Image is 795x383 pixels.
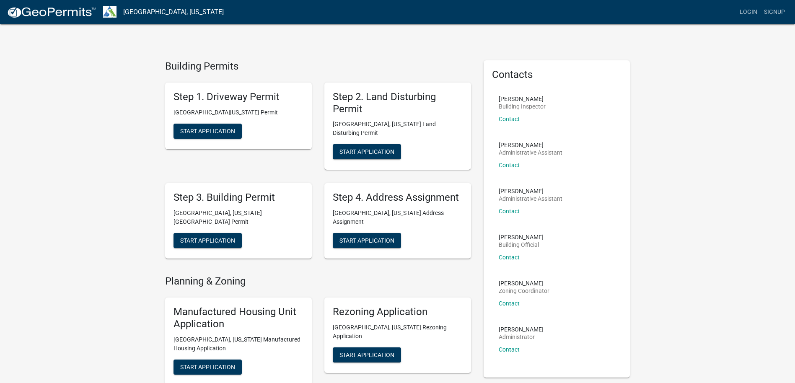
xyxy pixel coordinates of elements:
p: [GEOGRAPHIC_DATA], [US_STATE] Rezoning Application [333,323,463,341]
span: Start Application [180,127,235,134]
a: Contact [499,346,520,353]
h5: Contacts [492,69,622,81]
span: Start Application [339,148,394,155]
p: [PERSON_NAME] [499,326,544,332]
span: Start Application [180,363,235,370]
span: Start Application [339,351,394,358]
h5: Step 1. Driveway Permit [174,91,303,103]
a: Contact [499,300,520,307]
p: Administrator [499,334,544,340]
a: Signup [761,4,788,20]
button: Start Application [174,233,242,248]
h5: Step 4. Address Assignment [333,191,463,204]
button: Start Application [333,144,401,159]
p: [GEOGRAPHIC_DATA], [US_STATE] Land Disturbing Permit [333,120,463,137]
p: [PERSON_NAME] [499,96,546,102]
p: [GEOGRAPHIC_DATA], [US_STATE] Manufactured Housing Application [174,335,303,353]
span: Start Application [339,237,394,244]
p: Building Inspector [499,104,546,109]
h5: Manufactured Housing Unit Application [174,306,303,330]
a: Contact [499,162,520,168]
p: [GEOGRAPHIC_DATA][US_STATE] Permit [174,108,303,117]
button: Start Application [174,124,242,139]
p: Building Official [499,242,544,248]
a: Contact [499,254,520,261]
h4: Building Permits [165,60,471,72]
button: Start Application [333,233,401,248]
a: Login [736,4,761,20]
p: [GEOGRAPHIC_DATA], [US_STATE] Address Assignment [333,209,463,226]
p: Administrative Assistant [499,150,562,155]
h5: Step 3. Building Permit [174,191,303,204]
button: Start Application [174,360,242,375]
button: Start Application [333,347,401,362]
img: Troup County, Georgia [103,6,117,18]
p: [PERSON_NAME] [499,188,562,194]
p: [GEOGRAPHIC_DATA], [US_STATE][GEOGRAPHIC_DATA] Permit [174,209,303,226]
span: Start Application [180,237,235,244]
h5: Step 2. Land Disturbing Permit [333,91,463,115]
p: Administrative Assistant [499,196,562,202]
p: Zoning Coordinator [499,288,549,294]
p: [PERSON_NAME] [499,142,562,148]
a: [GEOGRAPHIC_DATA], [US_STATE] [123,5,224,19]
p: [PERSON_NAME] [499,234,544,240]
a: Contact [499,208,520,215]
h4: Planning & Zoning [165,275,471,287]
a: Contact [499,116,520,122]
p: [PERSON_NAME] [499,280,549,286]
h5: Rezoning Application [333,306,463,318]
